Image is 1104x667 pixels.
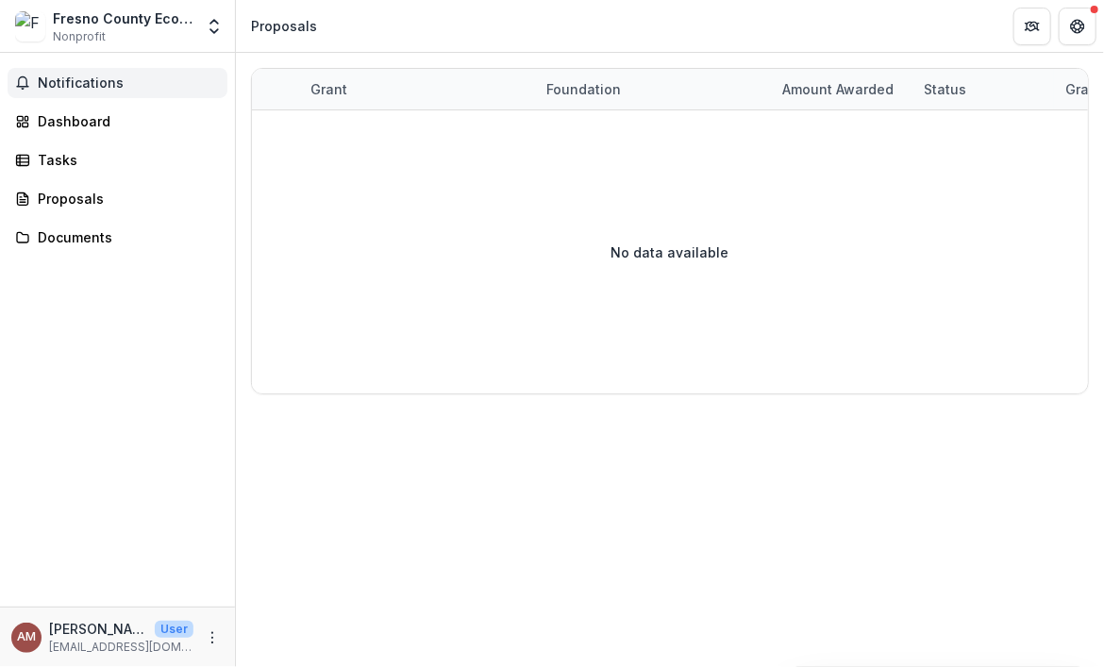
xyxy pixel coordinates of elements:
img: Fresno County Economic Opportunities Commission [15,11,45,42]
p: User [155,621,193,638]
div: Amount awarded [771,69,912,109]
button: Get Help [1059,8,1096,45]
button: Notifications [8,68,227,98]
div: Fresno County Economic Opportunities Commission [53,8,193,28]
div: Grant [299,69,535,109]
button: Partners [1013,8,1051,45]
p: [EMAIL_ADDRESS][DOMAIN_NAME] [49,639,193,656]
div: Status [912,69,1054,109]
a: Dashboard [8,106,227,137]
a: Tasks [8,144,227,175]
div: Foundation [535,79,632,99]
div: Status [912,79,978,99]
a: Proposals [8,183,227,214]
p: [PERSON_NAME] [49,619,147,639]
div: Tasks [38,150,212,170]
span: Nonprofit [53,28,106,45]
nav: breadcrumb [243,12,325,40]
button: More [201,626,224,649]
button: Open entity switcher [201,8,227,45]
div: Proposals [38,189,212,208]
div: Dashboard [38,111,212,131]
p: No data available [611,242,729,262]
div: Documents [38,227,212,247]
div: Proposals [251,16,317,36]
div: Foundation [535,69,771,109]
div: Ana Medina [17,631,36,643]
div: Grant [299,79,359,99]
a: Documents [8,222,227,253]
span: Notifications [38,75,220,92]
div: Amount awarded [771,79,905,99]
